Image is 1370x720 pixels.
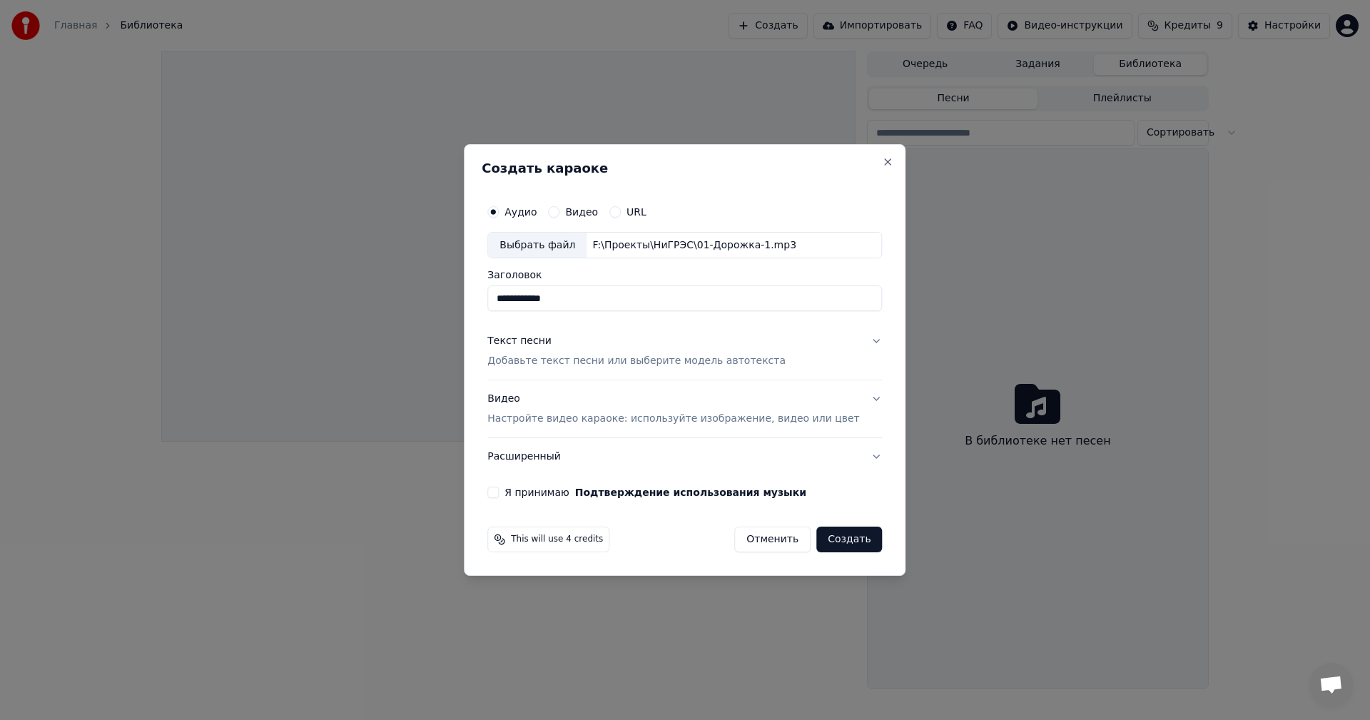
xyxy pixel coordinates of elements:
[482,162,888,175] h2: Создать караоке
[487,335,552,349] div: Текст песни
[487,270,882,280] label: Заголовок
[487,381,882,438] button: ВидеоНастройте видео караоке: используйте изображение, видео или цвет
[565,207,598,217] label: Видео
[487,438,882,475] button: Расширенный
[511,534,603,545] span: This will use 4 credits
[504,487,806,497] label: Я принимаю
[487,412,859,426] p: Настройте видео караоке: используйте изображение, видео или цвет
[734,527,811,552] button: Отменить
[487,323,882,380] button: Текст песниДобавьте текст песни или выберите модель автотекста
[504,207,537,217] label: Аудио
[587,238,802,253] div: F:\Проекты\НиГРЭС\01-Дорожка-1.mp3
[626,207,646,217] label: URL
[575,487,806,497] button: Я принимаю
[487,355,786,369] p: Добавьте текст песни или выберите модель автотекста
[488,233,587,258] div: Выбрать файл
[487,392,859,427] div: Видео
[816,527,882,552] button: Создать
